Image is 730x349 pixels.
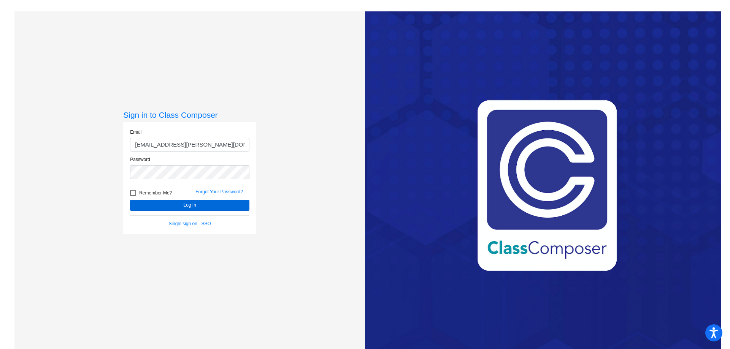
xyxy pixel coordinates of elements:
[169,221,211,226] a: Single sign on - SSO
[130,129,141,136] label: Email
[195,189,243,194] a: Forgot Your Password?
[130,200,249,211] button: Log In
[130,156,150,163] label: Password
[139,188,172,197] span: Remember Me?
[123,110,256,120] h3: Sign in to Class Composer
